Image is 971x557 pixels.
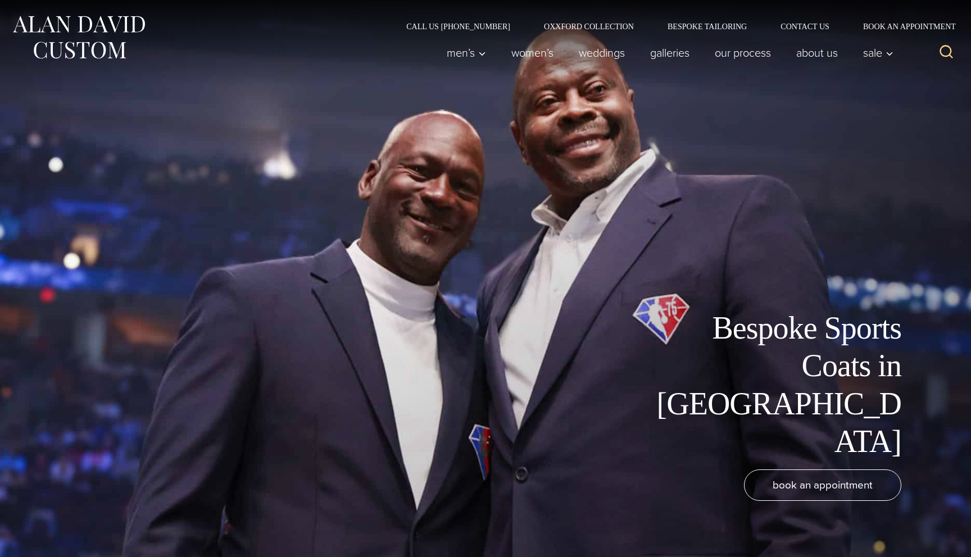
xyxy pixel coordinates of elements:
[784,42,851,64] a: About Us
[846,22,960,30] a: Book an Appointment
[702,42,784,64] a: Our Process
[648,309,901,460] h1: Bespoke Sports Coats in [GEOGRAPHIC_DATA]
[764,22,846,30] a: Contact Us
[447,47,486,58] span: Men’s
[11,12,146,62] img: Alan David Custom
[389,22,527,30] a: Call Us [PHONE_NUMBER]
[566,42,638,64] a: weddings
[651,22,764,30] a: Bespoke Tailoring
[773,477,873,493] span: book an appointment
[434,42,900,64] nav: Primary Navigation
[933,39,960,66] button: View Search Form
[863,47,893,58] span: Sale
[744,469,901,501] a: book an appointment
[527,22,651,30] a: Oxxford Collection
[499,42,566,64] a: Women’s
[638,42,702,64] a: Galleries
[389,22,960,30] nav: Secondary Navigation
